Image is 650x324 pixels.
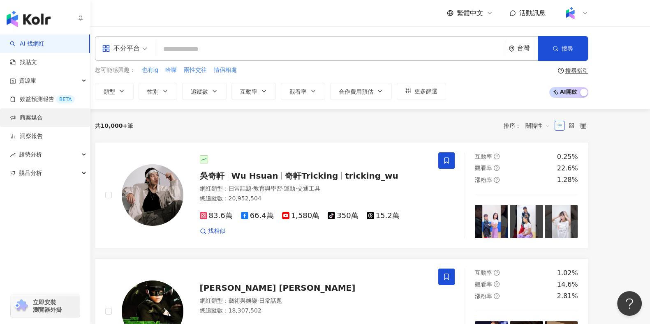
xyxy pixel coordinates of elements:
[475,153,492,160] span: 互動率
[95,83,134,99] button: 類型
[10,95,75,103] a: 效益預測報告BETA
[208,227,225,235] span: 找相似
[457,9,483,18] span: 繁體中文
[475,165,492,171] span: 觀看率
[339,88,373,95] span: 合作費用預估
[284,185,295,192] span: 運動
[231,171,278,181] span: Wu Hsuan
[504,119,555,132] div: 排序：
[200,185,429,193] div: 網紅類型 ：
[104,88,115,95] span: 類型
[142,66,159,74] span: 也有ig
[33,299,62,313] span: 立即安裝 瀏覽器外掛
[10,114,43,122] a: 商案媒合
[295,185,297,192] span: ·
[19,71,36,90] span: 資源庫
[297,185,320,192] span: 交通工具
[10,58,37,67] a: 找貼文
[213,66,237,75] button: 情侶相處
[475,293,492,299] span: 漲粉率
[200,195,429,203] div: 總追蹤數 ： 20,952,504
[191,88,208,95] span: 追蹤數
[557,152,578,161] div: 0.25%
[494,270,500,276] span: question-circle
[141,66,159,75] button: 也有ig
[257,297,259,304] span: ·
[139,83,177,99] button: 性別
[281,83,325,99] button: 觀看率
[282,185,284,192] span: ·
[102,44,110,53] span: appstore
[147,88,159,95] span: 性別
[259,297,282,304] span: 日常話題
[557,269,578,278] div: 1.02%
[545,205,578,238] img: post-image
[519,9,546,17] span: 活動訊息
[289,88,307,95] span: 觀看率
[562,45,573,52] span: 搜尋
[10,152,16,158] span: rise
[494,177,500,183] span: question-circle
[557,175,578,184] div: 1.28%
[214,66,237,74] span: 情侶相處
[494,293,500,299] span: question-circle
[10,40,44,48] a: searchAI 找網紅
[252,185,253,192] span: ·
[510,205,543,238] img: post-image
[557,164,578,173] div: 22.6%
[494,154,500,159] span: question-circle
[414,88,437,94] span: 更多篩選
[494,165,500,171] span: question-circle
[200,307,429,315] div: 總追蹤數 ： 18,307,502
[328,211,358,220] span: 350萬
[558,68,564,74] span: question-circle
[475,269,492,276] span: 互動率
[397,83,446,99] button: 更多篩選
[240,88,257,95] span: 互動率
[494,281,500,287] span: question-circle
[200,283,356,293] span: [PERSON_NAME] [PERSON_NAME]
[95,66,135,74] span: 您可能感興趣：
[517,45,538,52] div: 台灣
[165,66,177,75] button: 哈囉
[200,297,429,305] div: 網紅類型 ：
[557,280,578,289] div: 14.6%
[95,142,588,248] a: KOL Avatar吳奇軒Wu Hsuan奇軒Trickingtricking_wu網紅類型：日常話題·教育與學習·運動·交通工具總追蹤數：20,952,50483.6萬66.4萬1,580萬3...
[7,11,51,27] img: logo
[557,292,578,301] div: 2.81%
[10,132,43,140] a: 洞察報告
[19,164,42,182] span: 競品分析
[229,297,257,304] span: 藝術與娛樂
[367,211,400,220] span: 15.2萬
[200,171,224,181] span: 吳奇軒
[122,164,183,226] img: KOL Avatar
[165,66,177,74] span: 哈囉
[538,36,588,61] button: 搜尋
[101,122,128,129] span: 10,000+
[200,211,233,220] span: 83.6萬
[241,211,274,220] span: 66.4萬
[95,122,134,129] div: 共 筆
[200,227,225,235] a: 找相似
[562,5,578,21] img: Kolr%20app%20icon%20%281%29.png
[475,205,508,238] img: post-image
[330,83,392,99] button: 合作費用預估
[617,291,642,316] iframe: Help Scout Beacon - Open
[182,83,227,99] button: 追蹤數
[253,185,282,192] span: 教育與學習
[345,171,398,181] span: tricking_wu
[231,83,276,99] button: 互動率
[525,119,550,132] span: 關聯性
[11,295,80,317] a: chrome extension立即安裝 瀏覽器外掛
[102,42,140,55] div: 不分平台
[184,66,207,74] span: 兩性交往
[509,46,515,52] span: environment
[183,66,207,75] button: 兩性交往
[19,145,42,164] span: 趨勢分析
[282,211,320,220] span: 1,580萬
[13,299,29,313] img: chrome extension
[475,177,492,183] span: 漲粉率
[475,281,492,287] span: 觀看率
[285,171,338,181] span: 奇軒Tricking
[565,67,588,74] div: 搜尋指引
